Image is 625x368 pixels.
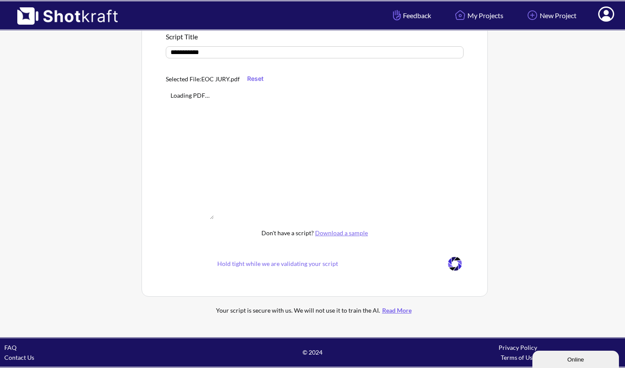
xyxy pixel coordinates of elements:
iframe: chat widget [532,349,621,368]
div: Your script is secure with us. We will not use it to train the AI. [176,305,453,315]
a: Contact Us [4,354,34,361]
a: Download a sample [315,229,368,237]
p: Don't have a script? [168,228,461,238]
span: © 2024 [210,347,416,357]
a: My Projects [446,4,510,27]
button: Reset [243,72,268,86]
span: Hold tight while we are validating your script [166,259,389,269]
div: Script Title [166,32,464,42]
a: New Project [519,4,583,27]
div: Loading PDF… [171,90,209,100]
img: Loading.. [446,255,464,272]
img: Add Icon [525,8,540,22]
img: Home Icon [453,8,467,22]
div: Privacy Policy [415,342,621,352]
img: Hand Icon [391,8,403,22]
a: FAQ [4,344,16,351]
span: Feedback [391,10,431,20]
div: Terms of Use [415,352,621,362]
div: Selected File: EOC JURY.pdf [166,72,271,86]
a: Read More [380,307,414,314]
